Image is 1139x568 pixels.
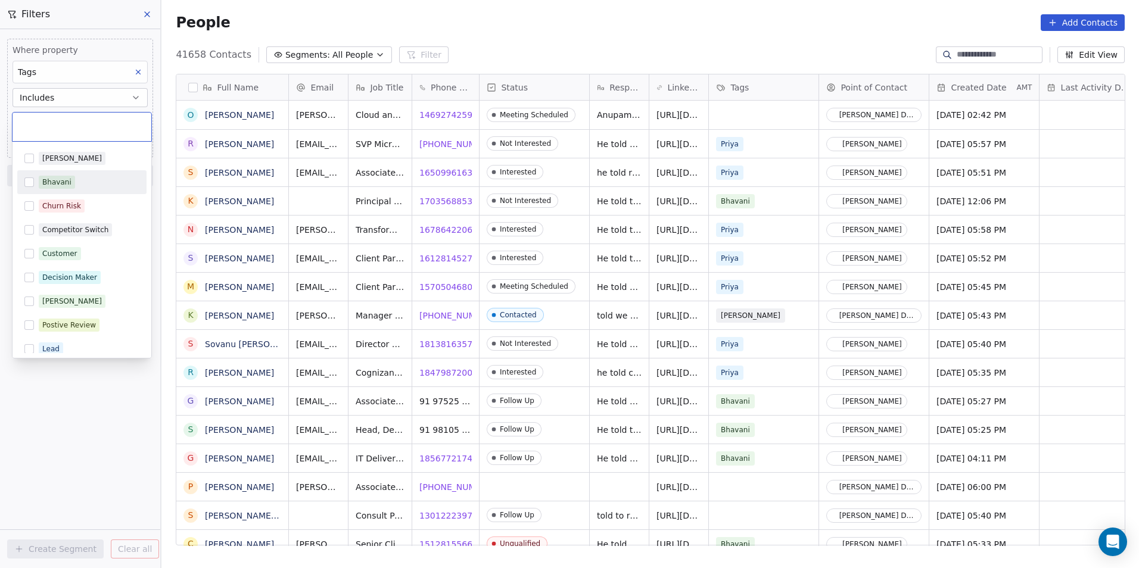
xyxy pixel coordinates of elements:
[42,272,97,283] div: Decision Maker
[42,296,102,307] div: [PERSON_NAME]
[42,177,71,188] div: Bhavani
[42,248,77,259] div: Customer
[42,224,108,235] div: Competitor Switch
[42,153,102,164] div: [PERSON_NAME]
[42,344,60,354] div: Lead
[42,201,81,211] div: Churn Risk
[42,320,96,330] div: Postive Review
